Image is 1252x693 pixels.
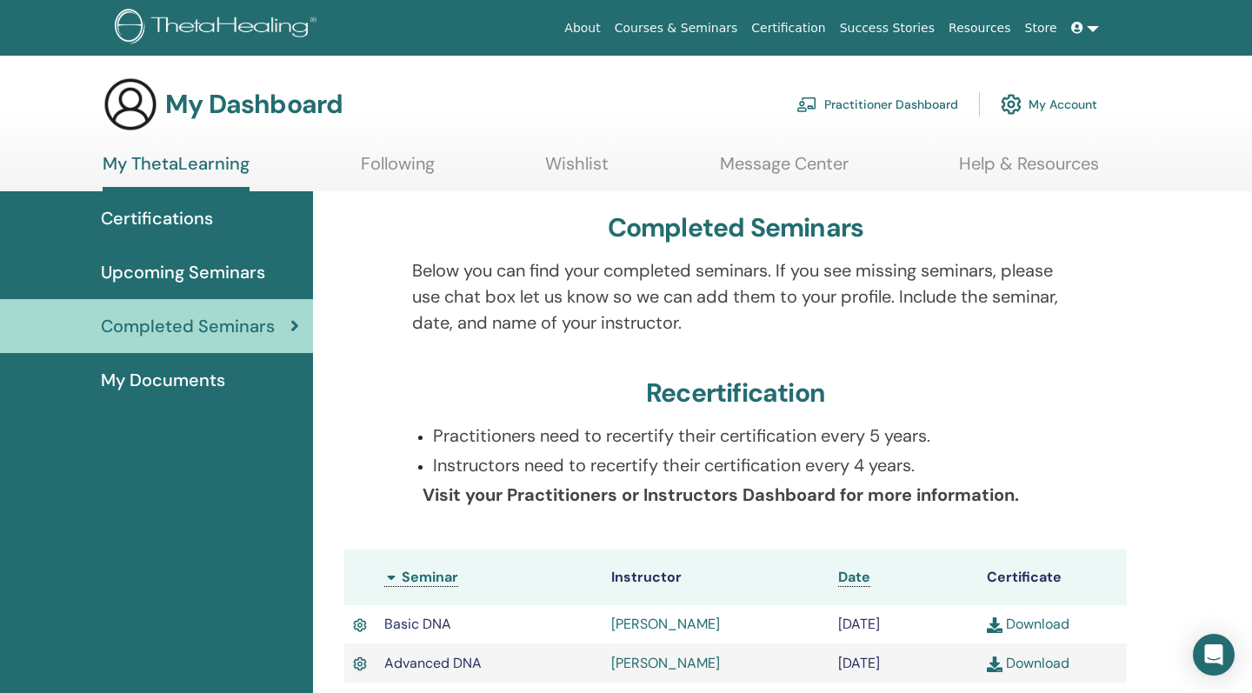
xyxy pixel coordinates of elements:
[101,313,275,339] span: Completed Seminars
[1001,85,1097,123] a: My Account
[987,656,1002,672] img: download.svg
[1193,634,1235,676] div: Open Intercom Messenger
[353,616,367,636] img: Active Certificate
[744,12,832,44] a: Certification
[412,257,1060,336] p: Below you can find your completed seminars. If you see missing seminars, please use chat box let ...
[423,483,1019,506] b: Visit your Practitioners or Instructors Dashboard for more information.
[608,12,745,44] a: Courses & Seminars
[829,605,978,643] td: [DATE]
[433,423,1060,449] p: Practitioners need to recertify their certification every 5 years.
[829,643,978,682] td: [DATE]
[796,85,958,123] a: Practitioner Dashboard
[646,377,825,409] h3: Recertification
[838,568,870,586] span: Date
[978,550,1127,605] th: Certificate
[103,153,250,191] a: My ThetaLearning
[115,9,323,48] img: logo.png
[1001,90,1022,119] img: cog.svg
[353,654,367,674] img: Active Certificate
[942,12,1018,44] a: Resources
[796,97,817,112] img: chalkboard-teacher.svg
[545,153,609,187] a: Wishlist
[557,12,607,44] a: About
[165,89,343,120] h3: My Dashboard
[720,153,849,187] a: Message Center
[101,205,213,231] span: Certifications
[611,615,720,633] a: [PERSON_NAME]
[959,153,1099,187] a: Help & Resources
[101,259,265,285] span: Upcoming Seminars
[384,615,451,633] span: Basic DNA
[987,654,1069,672] a: Download
[987,617,1002,633] img: download.svg
[833,12,942,44] a: Success Stories
[433,452,1060,478] p: Instructors need to recertify their certification every 4 years.
[384,654,482,672] span: Advanced DNA
[603,550,829,605] th: Instructor
[101,367,225,393] span: My Documents
[611,654,720,672] a: [PERSON_NAME]
[103,77,158,132] img: generic-user-icon.jpg
[1018,12,1064,44] a: Store
[838,568,870,587] a: Date
[361,153,435,187] a: Following
[608,212,864,243] h3: Completed Seminars
[987,615,1069,633] a: Download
